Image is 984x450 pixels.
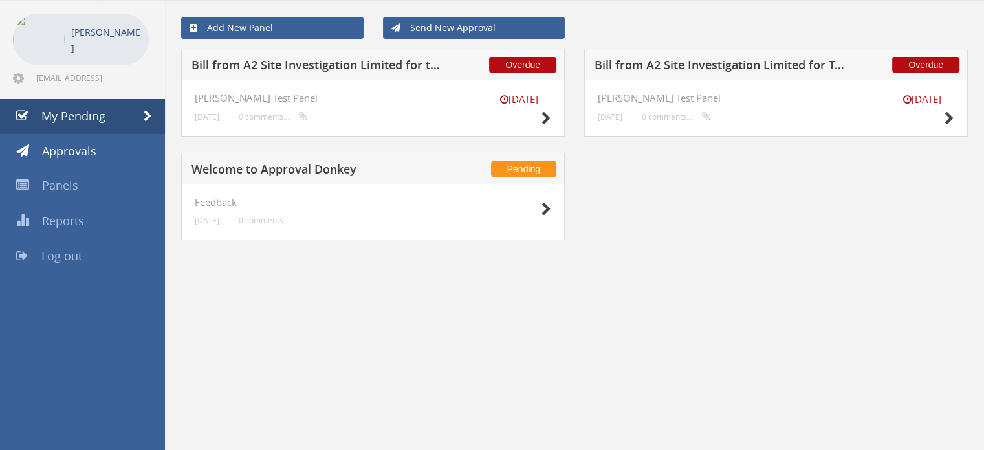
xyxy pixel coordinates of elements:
small: [DATE] [598,112,622,122]
span: Overdue [892,57,959,73]
span: My Pending [41,108,105,124]
small: [DATE] [195,112,219,122]
h4: [PERSON_NAME] Test Panel [195,93,551,104]
span: Log out [41,248,82,264]
span: Approvals [42,143,96,159]
h5: Bill from A2 Site Investigation Limited for tesco 4 [191,59,446,75]
small: 0 comments... [239,112,307,122]
span: Overdue [489,57,556,73]
span: Pending [491,161,556,177]
h5: Bill from A2 Site Investigation Limited for Tesco 3 [595,59,849,75]
small: 0 comments... [642,112,710,122]
a: Add New Panel [181,17,364,39]
span: Panels [42,177,78,193]
p: [PERSON_NAME] [71,24,142,56]
small: 0 comments... [239,216,289,225]
span: Reports [42,213,84,229]
h4: [PERSON_NAME] Test Panel [598,93,954,104]
h4: Feedback [195,197,551,208]
span: [EMAIL_ADDRESS][DOMAIN_NAME] [36,73,146,83]
a: Send New Approval [383,17,565,39]
small: [DATE] [487,93,551,106]
h5: Welcome to Approval Donkey [191,163,446,179]
small: [DATE] [890,93,954,106]
small: [DATE] [195,216,219,225]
